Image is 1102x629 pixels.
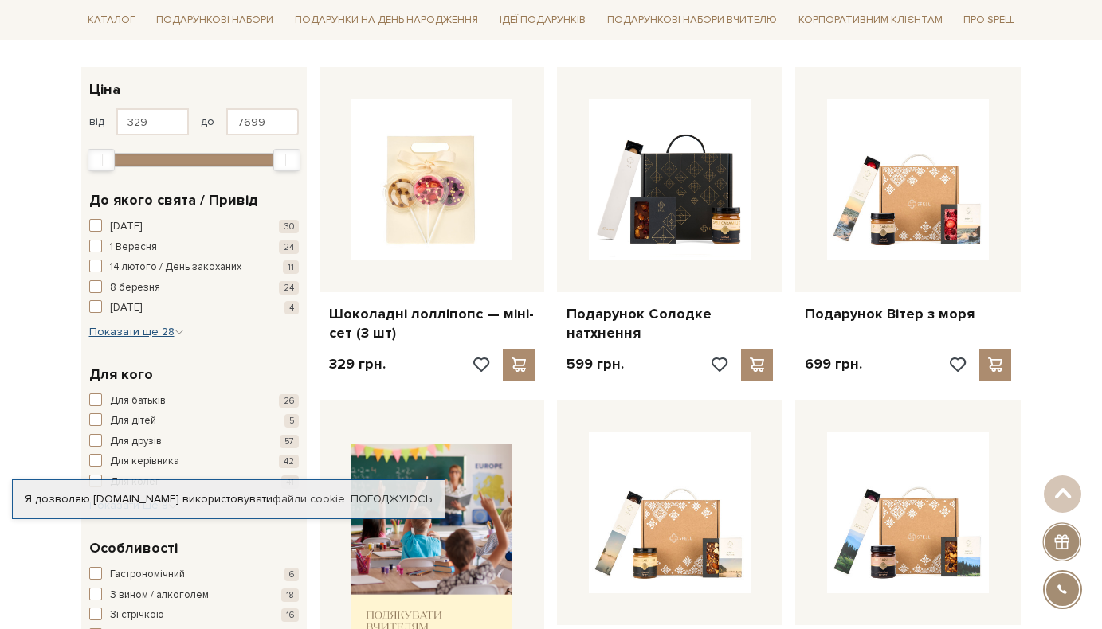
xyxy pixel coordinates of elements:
[792,8,949,33] a: Корпоративним клієнтам
[110,608,164,623] span: Зі стрічкою
[110,219,142,235] span: [DATE]
[273,149,300,171] div: Max
[279,281,299,295] span: 24
[89,115,104,129] span: від
[284,414,299,428] span: 5
[957,8,1021,33] a: Про Spell
[110,475,160,490] span: Для колег
[89,260,299,275] button: 14 лютого / День закоханих 11
[281,475,299,489] span: 41
[89,79,120,100] span: Ціна
[273,492,345,506] a: файли cookie
[116,108,189,135] input: Ціна
[89,189,258,211] span: До якого свята / Привід
[89,240,299,256] button: 1 Вересня 24
[280,435,299,448] span: 57
[279,455,299,468] span: 42
[110,588,209,604] span: З вином / алкоголем
[601,6,783,33] a: Подарункові набори Вчителю
[110,413,156,429] span: Для дітей
[89,300,299,316] button: [DATE] 4
[110,240,157,256] span: 1 Вересня
[89,325,184,338] span: Показати ще 28
[281,608,299,622] span: 16
[89,434,299,450] button: Для друзів 57
[150,8,280,33] a: Подарункові набори
[89,364,153,385] span: Для кого
[329,305,535,342] a: Шоколадні лолліпопс — міні-сет (3 шт)
[329,355,386,373] p: 329 грн.
[567,355,624,373] p: 599 грн.
[567,305,773,342] a: Подарунок Солодке натхнення
[89,324,184,340] button: Показати ще 28
[110,300,142,316] span: [DATE]
[493,8,592,33] a: Ідеї подарунків
[88,149,115,171] div: Min
[110,393,166,409] span: Для батьків
[110,280,160,296] span: 8 березня
[89,280,299,296] button: 8 березня 24
[283,260,299,274] span: 11
[89,588,299,604] button: З вином / алкоголем 18
[279,220,299,233] span: 30
[89,475,299,490] button: Для колег 41
[284,568,299,581] span: 6
[226,108,299,135] input: Ціна
[284,301,299,314] span: 4
[89,393,299,409] button: Для батьків 26
[201,115,214,129] span: до
[279,394,299,408] span: 26
[89,608,299,623] button: Зі стрічкою 16
[281,588,299,602] span: 18
[288,8,484,33] a: Подарунки на День народження
[13,492,445,506] div: Я дозволяю [DOMAIN_NAME] використовувати
[110,260,241,275] span: 14 лютого / День закоханих
[110,434,162,450] span: Для друзів
[89,413,299,429] button: Для дітей 5
[81,8,142,33] a: Каталог
[89,537,178,559] span: Особливості
[110,454,179,470] span: Для керівника
[110,567,185,583] span: Гастрономічний
[89,567,299,583] button: Гастрономічний 6
[279,240,299,254] span: 24
[89,219,299,235] button: [DATE] 30
[89,454,299,470] button: Для керівника 42
[351,492,432,506] a: Погоджуюсь
[805,305,1011,323] a: Подарунок Вітер з моря
[805,355,862,373] p: 699 грн.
